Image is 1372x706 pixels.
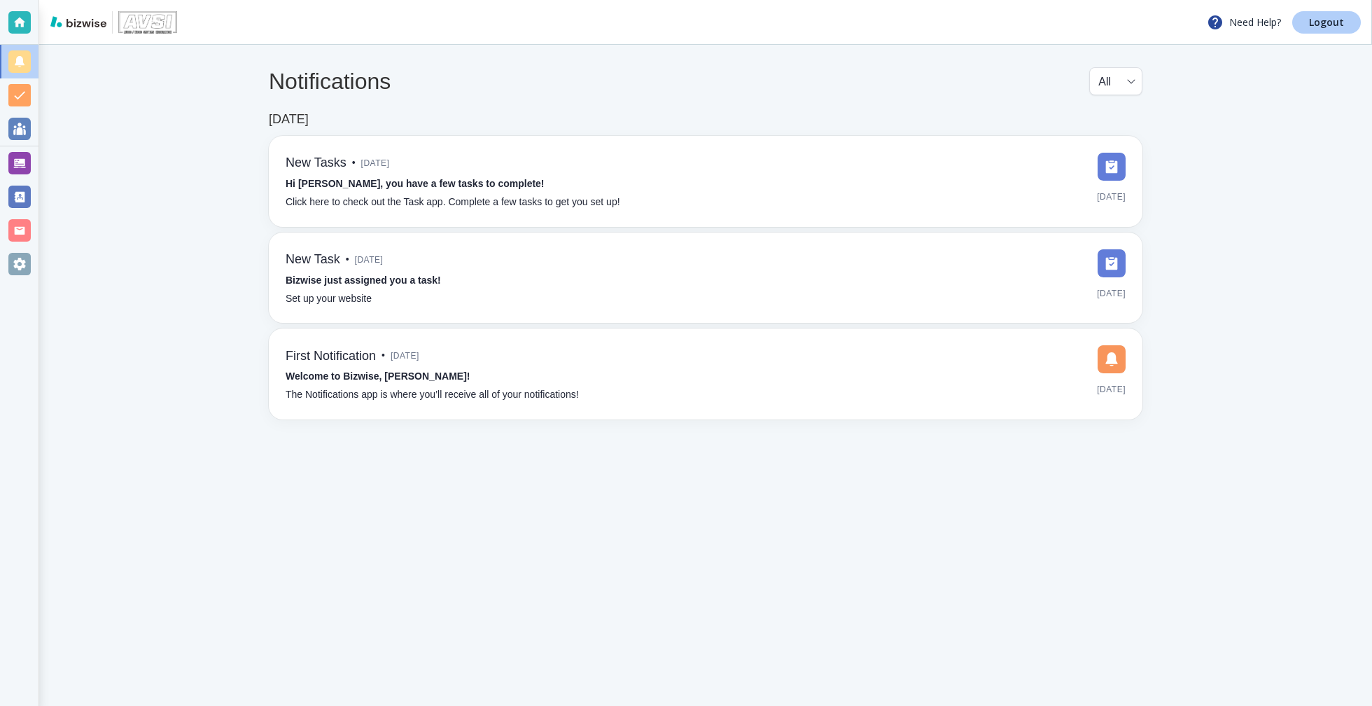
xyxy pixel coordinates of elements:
[1098,249,1126,277] img: DashboardSidebarTasks.svg
[1097,283,1126,304] span: [DATE]
[391,345,419,366] span: [DATE]
[286,195,620,210] p: Click here to check out the Task app. Complete a few tasks to get you set up!
[269,233,1142,324] a: New Task•[DATE]Bizwise just assigned you a task!Set up your website[DATE]
[286,252,340,268] h6: New Task
[286,275,441,286] strong: Bizwise just assigned you a task!
[50,16,106,27] img: bizwise
[352,155,356,171] p: •
[118,11,177,34] img: AUDIO/VIDEO SYSTEMS INTEGRATION, INC
[1292,11,1361,34] a: Logout
[286,178,545,189] strong: Hi [PERSON_NAME], you have a few tasks to complete!
[1097,379,1126,400] span: [DATE]
[1098,68,1133,95] div: All
[1098,153,1126,181] img: DashboardSidebarTasks.svg
[361,153,390,174] span: [DATE]
[286,387,579,403] p: The Notifications app is where you’ll receive all of your notifications!
[269,112,309,127] h6: [DATE]
[269,136,1142,227] a: New Tasks•[DATE]Hi [PERSON_NAME], you have a few tasks to complete!Click here to check out the Ta...
[286,349,376,364] h6: First Notification
[346,252,349,268] p: •
[286,155,346,171] h6: New Tasks
[286,371,470,382] strong: Welcome to Bizwise, [PERSON_NAME]!
[1309,18,1344,27] p: Logout
[1098,345,1126,373] img: DashboardSidebarNotification.svg
[269,328,1142,420] a: First Notification•[DATE]Welcome to Bizwise, [PERSON_NAME]!The Notifications app is where you’ll ...
[1207,14,1281,31] p: Need Help?
[355,249,384,270] span: [DATE]
[1097,186,1126,207] span: [DATE]
[286,291,372,307] p: Set up your website
[381,348,385,364] p: •
[269,68,391,95] h4: Notifications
